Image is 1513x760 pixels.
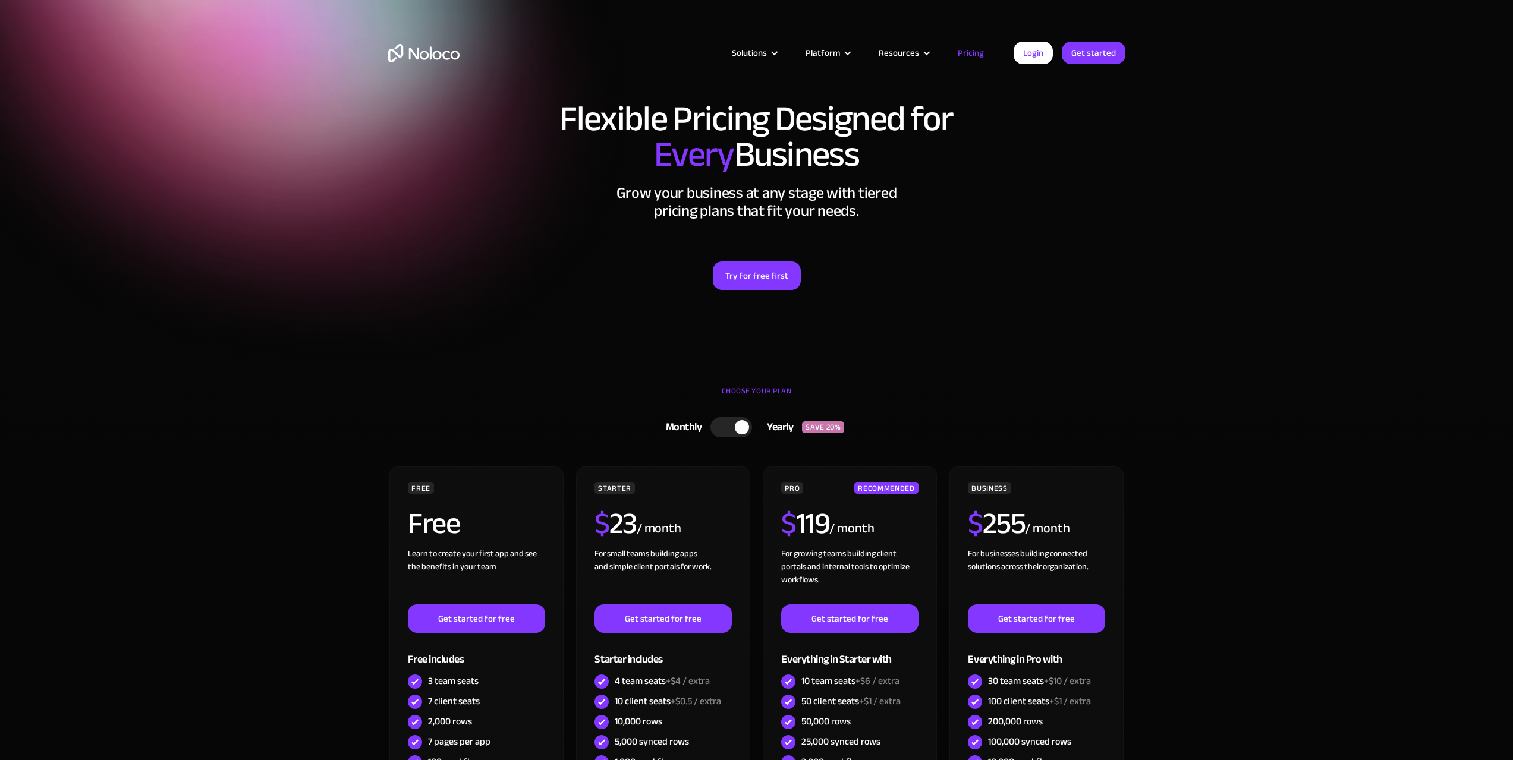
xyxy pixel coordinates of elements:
[408,604,545,633] a: Get started for free
[666,672,710,690] span: +$4 / extra
[968,633,1105,671] div: Everything in Pro with
[829,519,874,538] div: / month
[732,45,767,61] div: Solutions
[781,482,803,494] div: PRO
[752,418,802,436] div: Yearly
[1049,692,1091,710] span: +$1 / extra
[801,674,899,688] div: 10 team seats
[791,45,864,61] div: Platform
[801,695,901,708] div: 50 client seats
[388,101,1125,172] h1: Flexible Pricing Designed for Business
[1062,42,1125,64] a: Get started
[855,672,899,690] span: +$6 / extra
[671,692,721,710] span: +$0.5 / extra
[988,735,1071,748] div: 100,000 synced rows
[594,482,634,494] div: STARTER
[968,509,1025,538] h2: 255
[594,604,731,633] a: Get started for free
[388,184,1125,220] h2: Grow your business at any stage with tiered pricing plans that fit your needs.
[388,382,1125,412] div: CHOOSE YOUR PLAN
[988,674,1091,688] div: 30 team seats
[428,735,490,748] div: 7 pages per app
[615,715,662,728] div: 10,000 rows
[594,509,637,538] h2: 23
[968,547,1105,604] div: For businesses building connected solutions across their organization. ‍
[654,121,734,188] span: Every
[615,735,689,748] div: 5,000 synced rows
[802,421,844,433] div: SAVE 20%
[988,695,1091,708] div: 100 client seats
[594,496,609,551] span: $
[806,45,840,61] div: Platform
[428,695,480,708] div: 7 client seats
[968,496,983,551] span: $
[388,44,460,62] a: home
[781,509,829,538] h2: 119
[408,482,434,494] div: FREE
[801,735,880,748] div: 25,000 synced rows
[864,45,943,61] div: Resources
[651,418,711,436] div: Monthly
[1014,42,1053,64] a: Login
[1044,672,1091,690] span: +$10 / extra
[615,674,710,688] div: 4 team seats
[801,715,851,728] div: 50,000 rows
[968,604,1105,633] a: Get started for free
[854,482,918,494] div: RECOMMENDED
[943,45,999,61] a: Pricing
[781,496,796,551] span: $
[717,45,791,61] div: Solutions
[968,482,1011,494] div: BUSINESS
[859,692,901,710] span: +$1 / extra
[713,261,801,290] a: Try for free first
[615,695,721,708] div: 10 client seats
[408,633,545,671] div: Free includes
[781,604,918,633] a: Get started for free
[594,633,731,671] div: Starter includes
[781,633,918,671] div: Everything in Starter with
[988,715,1043,728] div: 200,000 rows
[408,509,460,538] h2: Free
[594,547,731,604] div: For small teams building apps and simple client portals for work. ‍
[428,674,479,688] div: 3 team seats
[781,547,918,604] div: For growing teams building client portals and internal tools to optimize workflows.
[637,519,681,538] div: / month
[879,45,919,61] div: Resources
[428,715,472,728] div: 2,000 rows
[1025,519,1070,538] div: / month
[408,547,545,604] div: Learn to create your first app and see the benefits in your team ‍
